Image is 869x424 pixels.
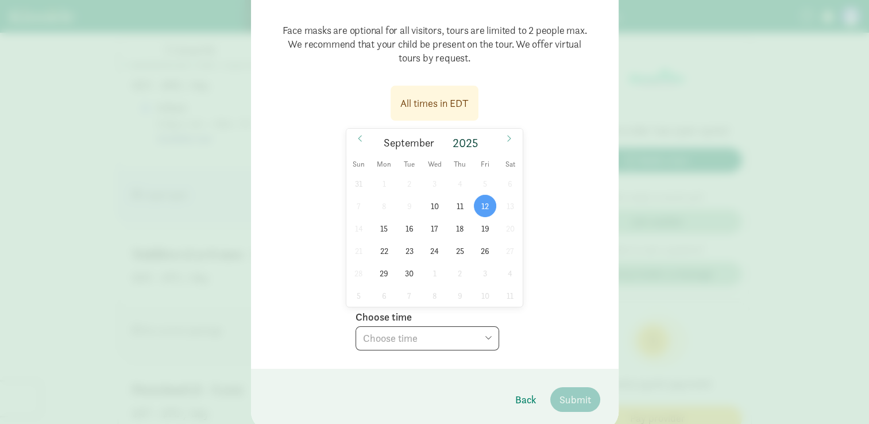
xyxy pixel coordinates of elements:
[373,217,395,240] span: September 15, 2025
[559,392,591,407] span: Submit
[400,95,469,111] div: All times in EDT
[447,161,473,168] span: Thu
[474,195,496,217] span: September 12, 2025
[356,310,412,324] label: Choose time
[423,240,446,262] span: September 24, 2025
[449,217,471,240] span: September 18, 2025
[449,195,471,217] span: September 11, 2025
[398,240,420,262] span: September 23, 2025
[449,240,471,262] span: September 25, 2025
[550,387,600,412] button: Submit
[269,14,600,74] p: Face masks are optional for all visitors, tours are limited to 2 people max. We recommend that yo...
[506,387,546,412] button: Back
[423,195,446,217] span: September 10, 2025
[398,217,420,240] span: September 16, 2025
[515,392,536,407] span: Back
[474,217,496,240] span: September 19, 2025
[373,240,395,262] span: September 22, 2025
[373,262,395,284] span: September 29, 2025
[422,161,447,168] span: Wed
[423,217,446,240] span: September 17, 2025
[472,161,497,168] span: Fri
[474,240,496,262] span: September 26, 2025
[423,262,446,284] span: October 1, 2025
[497,161,523,168] span: Sat
[398,262,420,284] span: September 30, 2025
[397,161,422,168] span: Tue
[346,161,372,168] span: Sun
[372,161,397,168] span: Mon
[384,138,434,149] span: September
